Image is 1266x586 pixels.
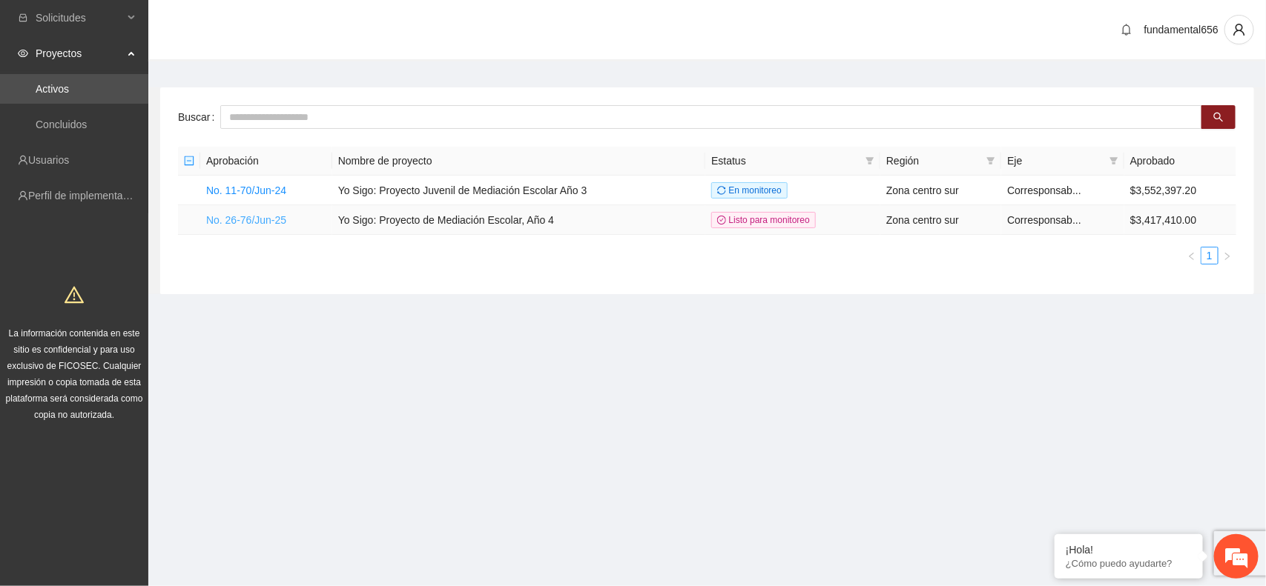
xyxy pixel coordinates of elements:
td: $3,417,410.00 [1124,205,1236,235]
span: En monitoreo [711,182,788,199]
span: bell [1115,24,1138,36]
span: left [1187,252,1196,261]
span: Región [886,153,980,169]
button: user [1224,15,1254,44]
span: fundamental656 [1144,24,1219,36]
a: 1 [1201,247,1218,264]
span: Proyectos [36,39,123,68]
button: left [1183,247,1201,264]
span: minus-square [184,156,194,166]
span: filter [1110,156,1118,165]
th: Aprobado [1124,147,1236,176]
span: filter [1107,150,1121,172]
span: Corresponsab... [1007,214,1081,226]
span: warning [65,285,84,304]
span: search [1213,112,1224,124]
a: Usuarios [28,154,69,166]
span: Estatus [711,153,860,169]
span: inbox [18,13,28,23]
button: search [1201,105,1236,129]
span: La información contenida en este sitio es confidencial y para uso exclusivo de FICOSEC. Cualquier... [6,328,143,420]
div: ¡Hola! [1066,544,1192,556]
span: Corresponsab... [1007,184,1081,196]
span: right [1223,252,1232,261]
span: Solicitudes [36,3,123,33]
span: check-circle [717,216,726,224]
td: Zona centro sur [880,205,1001,235]
td: $3,552,397.20 [1124,176,1236,205]
span: user [1225,23,1253,36]
a: No. 11-70/Jun-24 [206,184,286,196]
p: ¿Cómo puedo ayudarte? [1066,558,1192,569]
button: bell [1115,18,1138,41]
td: Yo Sigo: Proyecto de Mediación Escolar, Año 4 [332,205,705,235]
span: Eje [1007,153,1104,169]
span: Listo para monitoreo [711,212,816,228]
span: eye [18,48,28,59]
span: sync [717,186,726,195]
td: Yo Sigo: Proyecto Juvenil de Mediación Escolar Año 3 [332,176,705,205]
li: Next Page [1219,247,1236,264]
a: Perfil de implementadora [28,190,144,202]
span: filter [983,150,998,172]
span: filter [986,156,995,165]
button: right [1219,247,1236,264]
td: Zona centro sur [880,176,1001,205]
th: Nombre de proyecto [332,147,705,176]
a: Activos [36,83,69,95]
li: 1 [1201,247,1219,264]
a: No. 26-76/Jun-25 [206,214,286,226]
span: filter [866,156,874,165]
th: Aprobación [200,147,332,176]
span: filter [863,150,877,172]
li: Previous Page [1183,247,1201,264]
a: Concluidos [36,119,87,130]
label: Buscar [178,105,220,129]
